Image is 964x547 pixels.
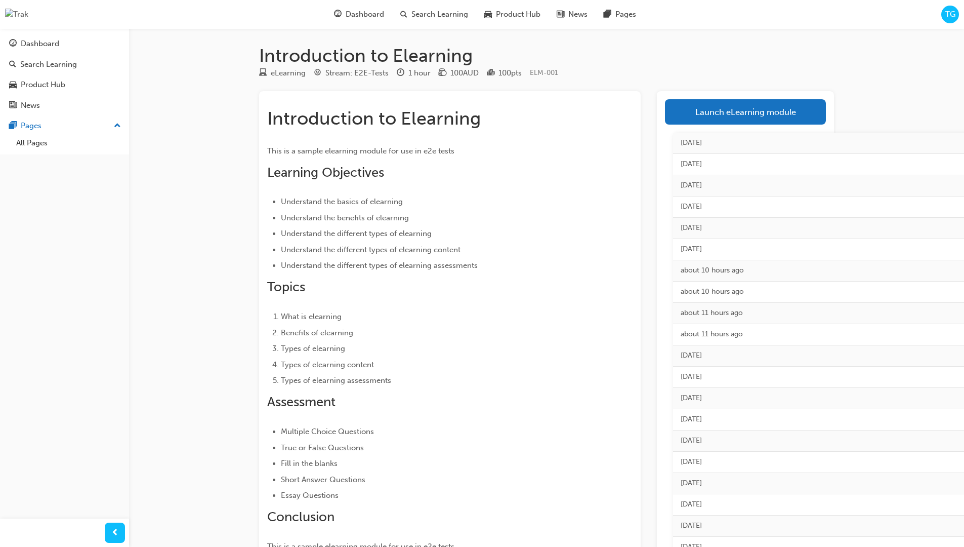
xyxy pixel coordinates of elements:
[281,197,403,206] span: Understand the basics of elearning
[476,4,549,25] a: car-iconProduct Hub
[439,67,479,80] div: Price
[530,68,558,77] span: Learning resource code
[21,79,65,91] div: Product Hub
[411,9,468,20] span: Search Learning
[439,69,446,78] span: money-icon
[557,8,564,21] span: news-icon
[681,201,953,213] div: Thu Aug 28 2025 06:59:09 GMT+0000 (Coordinated Universal Time)
[392,4,476,25] a: search-iconSearch Learning
[450,67,479,79] div: 100AUD
[9,81,17,90] span: car-icon
[281,475,365,484] span: Short Answer Questions
[681,307,953,319] div: Wed Aug 27 2025 22:03:36 GMT+0000 (Coordinated Universal Time)
[281,245,460,254] span: Understand the different types of elearning content
[314,67,389,80] div: Stream
[941,6,959,23] button: TG
[281,491,339,500] span: Essay Questions
[487,69,494,78] span: podium-icon
[496,9,540,20] span: Product Hub
[4,55,125,74] a: Search Learning
[267,394,336,410] span: Assessment
[4,75,125,94] a: Product Hub
[281,344,345,353] span: Types of elearning
[259,45,834,67] h1: Introduction to Elearning
[4,96,125,115] a: News
[681,520,953,532] div: Mon Aug 25 2025 06:30:32 GMT+0000 (Coordinated Universal Time)
[615,9,636,20] span: Pages
[12,135,125,151] a: All Pages
[334,8,342,21] span: guage-icon
[681,180,953,191] div: Thu Aug 28 2025 06:59:16 GMT+0000 (Coordinated Universal Time)
[281,376,391,385] span: Types of elearning assessments
[397,67,431,80] div: Duration
[498,67,522,79] div: 100 pts
[271,67,306,79] div: eLearning
[681,137,953,149] div: Thu Aug 28 2025 08:33:39 GMT+0000 (Coordinated Universal Time)
[259,67,306,80] div: Type
[681,244,953,255] div: Thu Aug 28 2025 06:39:10 GMT+0000 (Coordinated Universal Time)
[681,478,953,489] div: Mon Aug 25 2025 06:43:46 GMT+0000 (Coordinated Universal Time)
[9,60,16,69] span: search-icon
[114,120,121,133] span: up-icon
[9,122,17,131] span: pages-icon
[681,393,953,404] div: Tue Aug 26 2025 08:11:44 GMT+0000 (Coordinated Universal Time)
[681,499,953,511] div: Mon Aug 25 2025 06:43:39 GMT+0000 (Coordinated Universal Time)
[397,69,404,78] span: clock-icon
[267,509,334,525] span: Conclusion
[281,443,364,452] span: True or False Questions
[20,59,77,70] div: Search Learning
[681,456,953,468] div: Tue Aug 26 2025 03:45:48 GMT+0000 (Coordinated Universal Time)
[326,4,392,25] a: guage-iconDashboard
[281,360,374,369] span: Types of elearning content
[281,312,342,321] span: What is elearning
[267,165,384,180] span: Learning Objectives
[281,427,374,436] span: Multiple Choice Questions
[5,9,28,20] img: Trak
[681,159,953,170] div: Thu Aug 28 2025 08:33:34 GMT+0000 (Coordinated Universal Time)
[400,8,407,21] span: search-icon
[21,100,40,111] div: News
[267,279,305,295] span: Topics
[665,99,826,125] a: Launch eLearning module
[484,8,492,21] span: car-icon
[604,8,611,21] span: pages-icon
[681,414,953,425] div: Tue Aug 26 2025 08:11:39 GMT+0000 (Coordinated Universal Time)
[281,229,432,238] span: Understand the different types of elearning
[111,527,119,539] span: prev-icon
[314,69,321,78] span: target-icon
[4,32,125,116] button: DashboardSearch LearningProduct HubNews
[267,107,481,129] span: Introduction to Elearning
[281,328,353,337] span: Benefits of elearning
[346,9,384,20] span: Dashboard
[281,213,409,222] span: Understand the benefits of elearning
[596,4,644,25] a: pages-iconPages
[681,350,953,362] div: Tue Aug 26 2025 08:24:36 GMT+0000 (Coordinated Universal Time)
[681,222,953,234] div: Thu Aug 28 2025 06:39:16 GMT+0000 (Coordinated Universal Time)
[259,69,267,78] span: learningResourceType_ELEARNING-icon
[681,435,953,447] div: Tue Aug 26 2025 03:45:54 GMT+0000 (Coordinated Universal Time)
[945,9,955,20] span: TG
[9,40,17,49] span: guage-icon
[681,286,953,298] div: Wed Aug 27 2025 22:17:51 GMT+0000 (Coordinated Universal Time)
[681,265,953,277] div: Wed Aug 27 2025 22:17:56 GMT+0000 (Coordinated Universal Time)
[281,459,338,468] span: Fill in the blanks
[21,38,59,50] div: Dashboard
[9,101,17,110] span: news-icon
[281,261,478,270] span: Understand the different types of elearning assessments
[408,67,431,79] div: 1 hour
[4,116,125,135] button: Pages
[21,120,41,132] div: Pages
[487,67,522,80] div: Points
[681,371,953,383] div: Tue Aug 26 2025 08:24:31 GMT+0000 (Coordinated Universal Time)
[568,9,588,20] span: News
[549,4,596,25] a: news-iconNews
[4,34,125,53] a: Dashboard
[681,329,953,340] div: Wed Aug 27 2025 22:03:29 GMT+0000 (Coordinated Universal Time)
[267,146,454,155] span: This is a sample elearning module for use in e2e tests
[325,67,389,79] div: Stream: E2E-Tests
